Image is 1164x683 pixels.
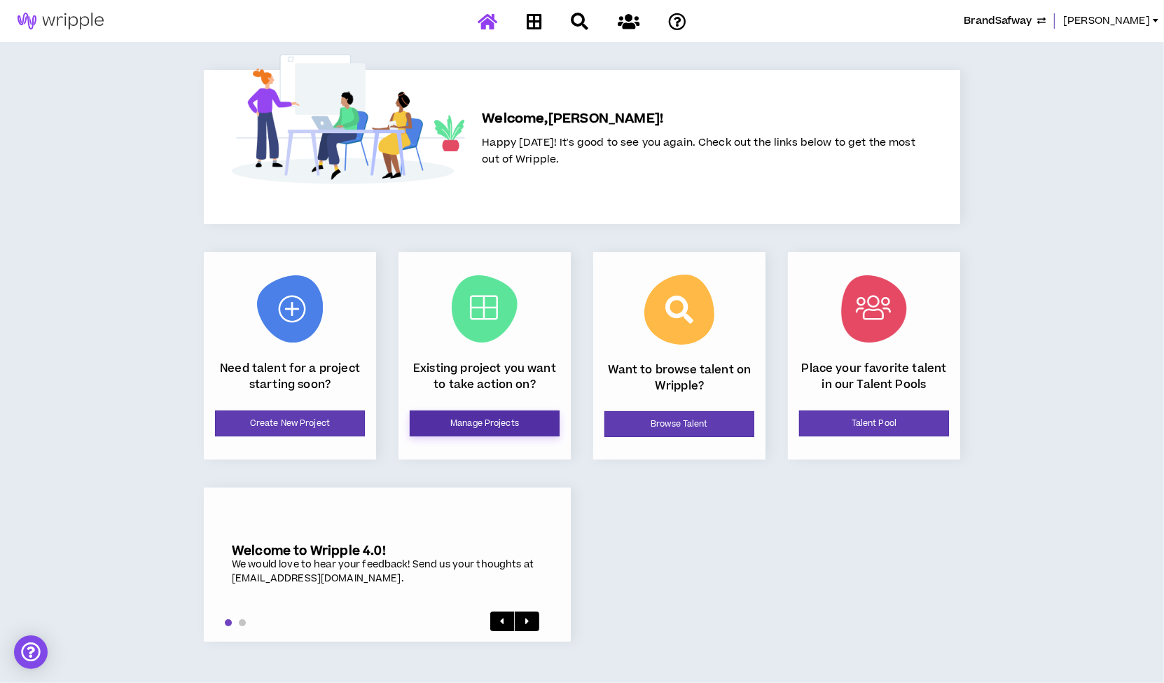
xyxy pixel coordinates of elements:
h5: Welcome to Wripple 4.0! [232,544,543,558]
a: Talent Pool [799,411,949,436]
span: [PERSON_NAME] [1063,13,1150,29]
a: Manage Projects [410,411,560,436]
img: Current Projects [452,275,518,343]
p: Need talent for a project starting soon? [215,361,365,392]
img: New Project [257,275,323,343]
button: BrandSafway [964,13,1046,29]
p: Want to browse talent on Wripple? [604,362,754,394]
div: Open Intercom Messenger [14,635,48,669]
img: Talent Pool [841,275,907,343]
a: Browse Talent [604,411,754,437]
p: Place your favorite talent in our Talent Pools [799,361,949,392]
span: BrandSafway [964,13,1032,29]
h5: Welcome, [PERSON_NAME] ! [482,109,915,129]
span: Happy [DATE]! It's good to see you again. Check out the links below to get the most out of Wripple. [482,135,915,167]
a: Create New Project [215,411,365,436]
p: Existing project you want to take action on? [410,361,560,392]
div: We would love to hear your feedback! Send us your thoughts at [EMAIL_ADDRESS][DOMAIN_NAME]. [232,558,543,586]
